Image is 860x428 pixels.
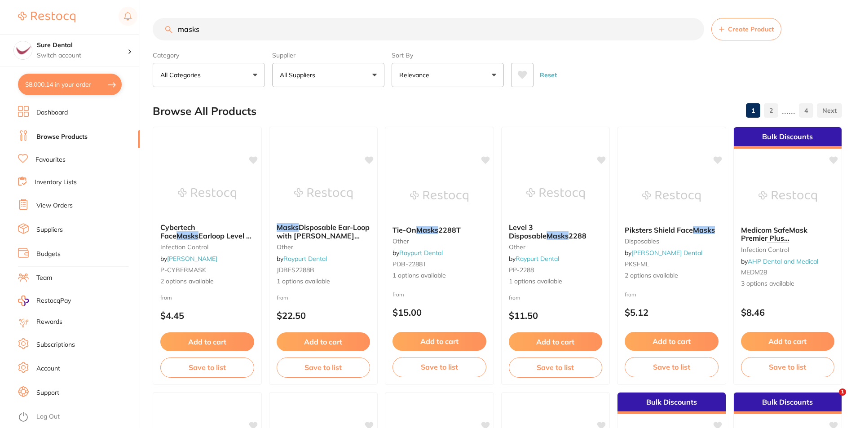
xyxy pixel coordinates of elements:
[178,171,236,216] img: Cybertech Face Masks Earloop Level 2 BLUE/PINK 50pk
[153,51,265,59] label: Category
[36,132,88,141] a: Browse Products
[160,255,217,263] span: by
[526,171,585,216] img: Level 3 Disposable Masks 2288
[416,225,438,234] em: Masks
[18,410,137,424] button: Log Out
[509,266,534,274] span: PP-2288
[799,101,813,119] a: 4
[625,260,649,268] span: PKSFML
[153,105,256,118] h2: Browse All Products
[509,223,603,240] b: Level 3 Disposable Masks 2288
[160,310,254,321] p: $4.45
[617,393,726,414] div: Bulk Discounts
[392,51,504,59] label: Sort By
[728,26,774,33] span: Create Product
[410,174,468,219] img: Tie-On Masks 2288T
[277,310,370,321] p: $22.50
[160,71,204,79] p: All Categories
[160,332,254,351] button: Add to cart
[277,255,327,263] span: by
[509,310,603,321] p: $11.50
[160,223,254,240] b: Cybertech Face Masks Earloop Level 2 BLUE/PINK 50pk
[509,357,603,377] button: Save to list
[741,332,835,351] button: Add to cart
[277,294,288,301] span: from
[37,41,128,50] h4: Sure Dental
[509,294,520,301] span: from
[36,201,73,210] a: View Orders
[537,63,560,87] button: Reset
[767,242,789,251] em: Masks
[277,266,314,274] span: JDBFS2288B
[18,12,75,22] img: Restocq Logo
[839,388,846,396] span: 1
[272,51,384,59] label: Supplier
[625,307,719,318] p: $5.12
[393,225,416,234] span: Tie-On
[18,74,122,95] button: $8,000.14 in your order
[625,226,719,234] b: Piksters Shield Face Masks
[509,255,559,263] span: by
[746,101,760,119] a: 1
[782,106,795,116] p: ......
[35,155,66,164] a: Favourites
[393,238,486,245] small: other
[272,63,384,87] button: All Suppliers
[741,279,835,288] span: 3 options available
[741,226,835,243] b: Medicom SafeMask Premier Plus Earloop Masks - Level 2
[509,332,603,351] button: Add to cart
[283,255,327,263] a: Raypurt Dental
[160,294,172,301] span: from
[36,225,63,234] a: Suppliers
[820,388,842,410] iframe: Intercom live chat
[160,243,254,251] small: infection control
[160,223,195,240] span: Cybertech Face
[741,268,767,276] span: MEDM28
[741,257,818,265] span: by
[35,178,77,187] a: Inventory Lists
[741,225,807,251] span: Medicom SafeMask Premier Plus Earloop
[393,291,404,298] span: from
[711,18,781,40] button: Create Product
[734,127,842,149] div: Bulk Discounts
[167,255,217,263] a: [PERSON_NAME]
[625,357,719,377] button: Save to list
[509,277,603,286] span: 1 options available
[37,51,128,60] p: Switch account
[741,357,835,377] button: Save to list
[734,393,842,414] div: Bulk Discounts
[625,225,693,234] span: Piksters Shield Face
[569,231,587,240] span: 2288
[160,266,206,274] span: P-CYBERMASK
[393,260,426,268] span: PDB-2288T
[393,332,486,351] button: Add to cart
[393,249,443,257] span: by
[277,223,370,240] b: Masks Disposable Ear-Loop with Shields Latex Free FS2288
[36,296,71,305] span: RestocqPay
[36,318,62,327] a: Rewards
[277,223,299,232] em: Masks
[631,249,702,257] a: [PERSON_NAME] Dental
[509,223,547,240] span: Level 3 Disposable
[741,246,835,253] small: infection control
[438,225,461,234] span: 2288T
[393,307,486,318] p: $15.00
[160,231,251,248] span: Earloop Level 2 BLUE/PINK 50pk
[789,242,818,251] span: - Level 2
[625,238,719,245] small: disposables
[277,223,370,248] span: Disposable Ear-Loop with [PERSON_NAME] Latex Free FS2288
[277,357,370,377] button: Save to list
[36,250,61,259] a: Budgets
[36,108,68,117] a: Dashboard
[516,255,559,263] a: Raypurt Dental
[18,7,75,27] a: Restocq Logo
[625,271,719,280] span: 2 options available
[18,296,71,306] a: RestocqPay
[36,364,60,373] a: Account
[160,277,254,286] span: 2 options available
[759,174,817,219] img: Medicom SafeMask Premier Plus Earloop Masks - Level 2
[14,41,32,59] img: Sure Dental
[392,63,504,87] button: Relevance
[748,257,818,265] a: AHP Dental and Medical
[36,274,52,282] a: Team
